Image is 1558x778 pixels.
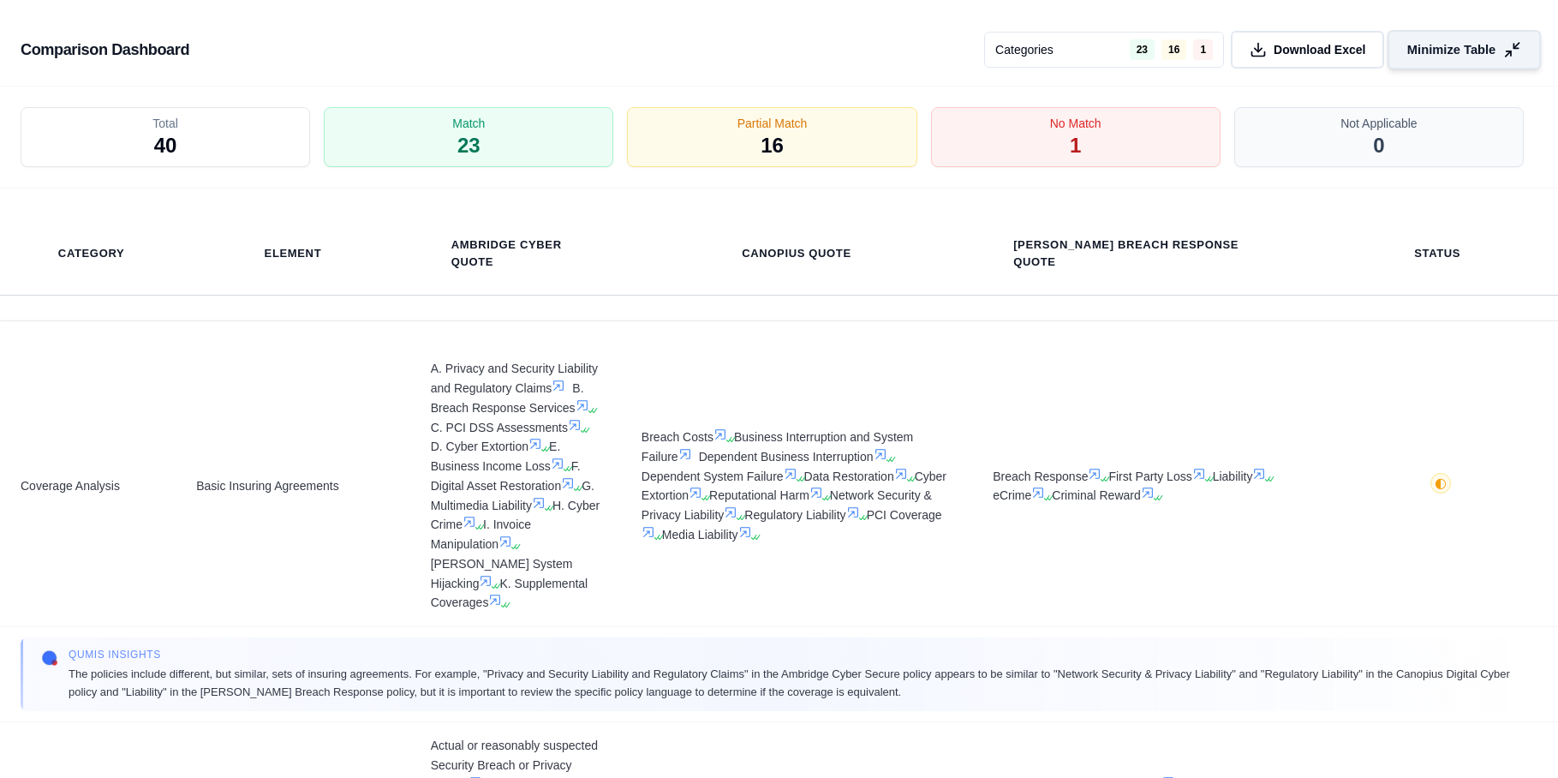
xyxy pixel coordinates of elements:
[431,226,600,281] th: Ambridge Cyber Quote
[69,665,1517,701] span: The policies include different, but similar, sets of insuring agreements. For example, "Privacy a...
[1394,235,1481,272] th: Status
[1070,132,1081,159] span: 1
[1430,473,1451,500] button: ◐
[431,359,600,613] span: A. Privacy and Security Liability and Regulatory Claims B. Breach Response Services C. PCI DSS As...
[642,428,952,545] span: Breach Costs Business Interruption and System Failure Dependent Business Interruption Dependent S...
[452,115,485,132] span: Match
[457,132,481,159] span: 23
[761,132,784,159] span: 16
[1373,132,1384,159] span: 0
[737,115,808,132] span: Partial Match
[993,226,1303,281] th: [PERSON_NAME] Breach Response Quote
[69,648,1517,661] span: Qumis INSIGHTS
[1340,115,1418,132] span: Not Applicable
[721,235,872,272] th: Canopius Quote
[1435,476,1447,490] span: ◐
[1050,115,1101,132] span: No Match
[196,476,390,496] span: Basic Insuring Agreements
[993,467,1303,506] span: Breach Response First Party Loss Liability eCrime Criminal Reward
[244,235,343,272] th: Element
